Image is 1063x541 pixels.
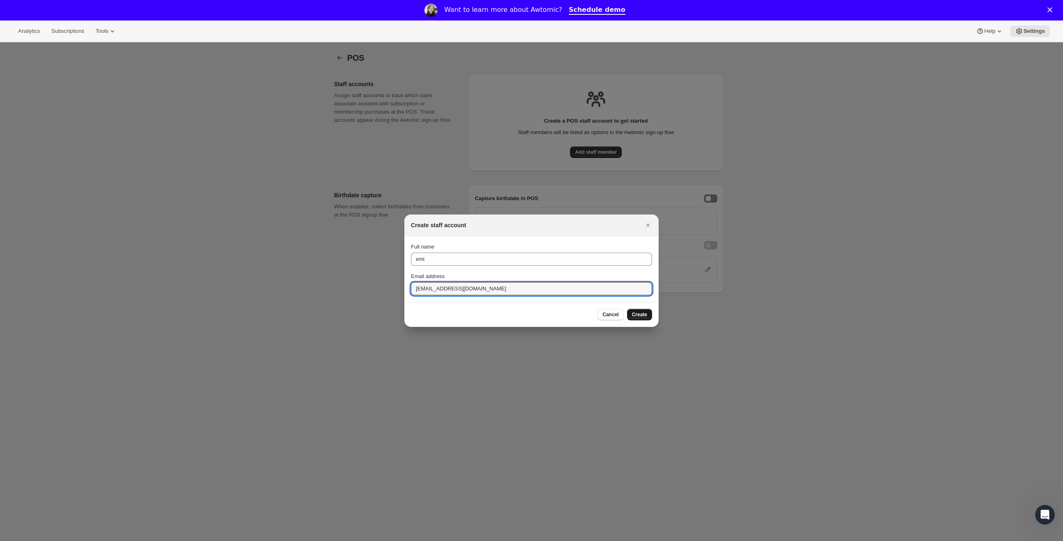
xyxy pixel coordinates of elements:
span: Full name [411,244,434,250]
iframe: Intercom live chat [1035,505,1055,525]
div: Close [1047,7,1056,12]
button: Help [971,25,1008,37]
h2: Create staff account [411,221,466,229]
button: Close [642,219,654,231]
span: Help [984,28,995,34]
span: Tools [96,28,108,34]
span: Create [632,311,647,318]
img: Profile image for Emily [424,4,438,17]
span: Settings [1023,28,1045,34]
span: Email address [411,273,445,279]
span: Analytics [18,28,40,34]
div: Want to learn more about Awtomic? [444,6,562,14]
button: Cancel [598,309,623,320]
button: Analytics [13,25,45,37]
span: Subscriptions [51,28,84,34]
button: Settings [1010,25,1050,37]
button: Create [627,309,652,320]
button: Tools [91,25,121,37]
button: Subscriptions [46,25,89,37]
span: Cancel [602,311,618,318]
a: Schedule demo [569,6,625,15]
